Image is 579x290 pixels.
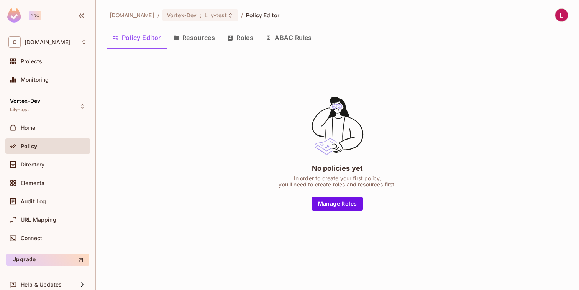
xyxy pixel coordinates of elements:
[246,12,280,19] span: Policy Editor
[21,58,42,64] span: Projects
[8,36,21,48] span: C
[21,198,46,204] span: Audit Log
[110,12,154,19] span: the active workspace
[167,12,197,19] span: Vortex-Dev
[199,12,202,18] span: :
[7,8,21,23] img: SReyMgAAAABJRU5ErkJggg==
[21,143,37,149] span: Policy
[312,163,363,173] div: No policies yet
[107,28,167,47] button: Policy Editor
[279,175,396,188] div: In order to create your first policy, you'll need to create roles and resources first.
[167,28,221,47] button: Resources
[157,12,159,19] li: /
[6,254,89,266] button: Upgrade
[21,217,56,223] span: URL Mapping
[21,77,49,83] span: Monitoring
[29,11,41,20] div: Pro
[241,12,243,19] li: /
[312,197,363,211] button: Manage Roles
[21,161,44,168] span: Directory
[10,107,29,113] span: Lily-test
[10,98,41,104] span: Vortex-Dev
[221,28,259,47] button: Roles
[205,12,227,19] span: Lily-test
[21,180,44,186] span: Elements
[21,125,36,131] span: Home
[21,282,62,288] span: Help & Updates
[25,39,70,45] span: Workspace: consoleconnect.com
[259,28,318,47] button: ABAC Rules
[21,235,42,241] span: Connect
[555,9,568,21] img: Lianxin Lv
